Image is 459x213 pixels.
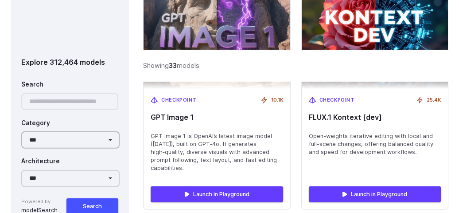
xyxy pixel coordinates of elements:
span: Powered by [21,197,66,205]
span: Checkpoint [161,96,197,104]
span: GPT Image 1 is OpenAI’s latest image model ([DATE]), built on GPT‑4o. It generates high‑quality, ... [151,132,283,172]
a: Launch in Playground [151,186,283,202]
span: FLUX.1 Kontext [dev] [309,113,441,122]
span: Open-weights iterative editing with local and full-scene changes, offering balanced quality and s... [309,132,441,156]
label: Search [21,80,43,90]
div: Explore 312,464 models [21,57,118,68]
span: 25.4K [427,96,441,104]
span: Checkpoint [319,96,355,104]
strong: 33 [169,62,177,69]
select: Architecture [21,170,120,187]
div: Showing models [143,60,199,71]
select: Category [21,131,120,149]
label: Architecture [21,157,60,166]
span: GPT Image 1 [151,113,283,122]
label: Category [21,118,50,128]
span: 10.1K [271,96,283,104]
a: Launch in Playground [309,186,441,202]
